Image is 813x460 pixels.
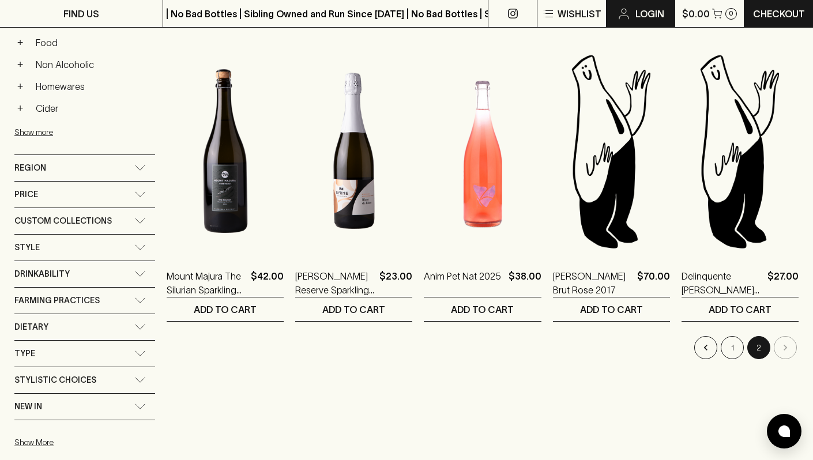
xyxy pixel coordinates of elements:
p: Checkout [753,7,805,21]
nav: pagination navigation [167,336,799,359]
div: Type [14,341,155,367]
a: Non Alcoholic [31,55,155,74]
span: Custom Collections [14,214,112,228]
span: Price [14,187,38,202]
a: [PERSON_NAME] Reserve Sparkling Blanc de Blancs 2023 [295,269,375,297]
div: Style [14,235,155,261]
button: + [14,81,26,92]
a: Food [31,33,155,52]
a: Cider [31,99,155,118]
img: Anim Pet Nat 2025 [424,50,541,252]
p: ADD TO CART [709,303,771,316]
span: Type [14,346,35,361]
a: Delinquente [PERSON_NAME] Pet Nat 2025 [682,269,763,297]
div: Custom Collections [14,208,155,234]
div: New In [14,394,155,420]
p: ADD TO CART [451,303,514,316]
button: Show More [14,431,165,454]
span: Farming Practices [14,293,100,308]
button: page 2 [747,336,770,359]
div: Drinkability [14,261,155,287]
p: ADD TO CART [580,303,643,316]
button: ADD TO CART [424,297,541,321]
p: ADD TO CART [322,303,385,316]
img: Mount Majura The Silurian Sparkling 2022 [167,50,284,252]
a: [PERSON_NAME] Brut Rose 2017 [553,269,633,297]
p: $27.00 [767,269,799,297]
img: Byrne Reserve Sparkling Blanc de Blancs 2023 [295,50,412,252]
button: Go to page 1 [721,336,744,359]
a: Homewares [31,77,155,96]
p: $0.00 [682,7,710,21]
p: $38.00 [509,269,541,297]
div: Stylistic Choices [14,367,155,393]
div: Dietary [14,314,155,340]
button: Show more [14,120,165,144]
button: ADD TO CART [553,297,670,321]
button: Go to previous page [694,336,717,359]
p: $23.00 [379,269,412,297]
button: + [14,37,26,48]
p: Login [635,7,664,21]
a: Mount Majura The Silurian Sparkling 2022 [167,269,246,297]
button: + [14,59,26,70]
p: $42.00 [251,269,284,297]
button: ADD TO CART [682,297,799,321]
span: Drinkability [14,267,70,281]
p: $70.00 [637,269,670,297]
span: Style [14,240,40,255]
div: Region [14,155,155,181]
span: Region [14,161,46,175]
img: bubble-icon [778,425,790,437]
span: Dietary [14,320,48,334]
span: Stylistic Choices [14,373,96,387]
span: New In [14,399,42,414]
button: ADD TO CART [167,297,284,321]
button: ADD TO CART [295,297,412,321]
a: Anim Pet Nat 2025 [424,269,501,297]
div: Price [14,182,155,208]
p: ADD TO CART [194,303,257,316]
p: 0 [729,10,733,17]
img: Blackhearts & Sparrows Man [553,50,670,252]
img: Blackhearts & Sparrows Man [682,50,799,252]
button: + [14,103,26,114]
p: Wishlist [558,7,601,21]
p: FIND US [63,7,99,21]
div: Farming Practices [14,288,155,314]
